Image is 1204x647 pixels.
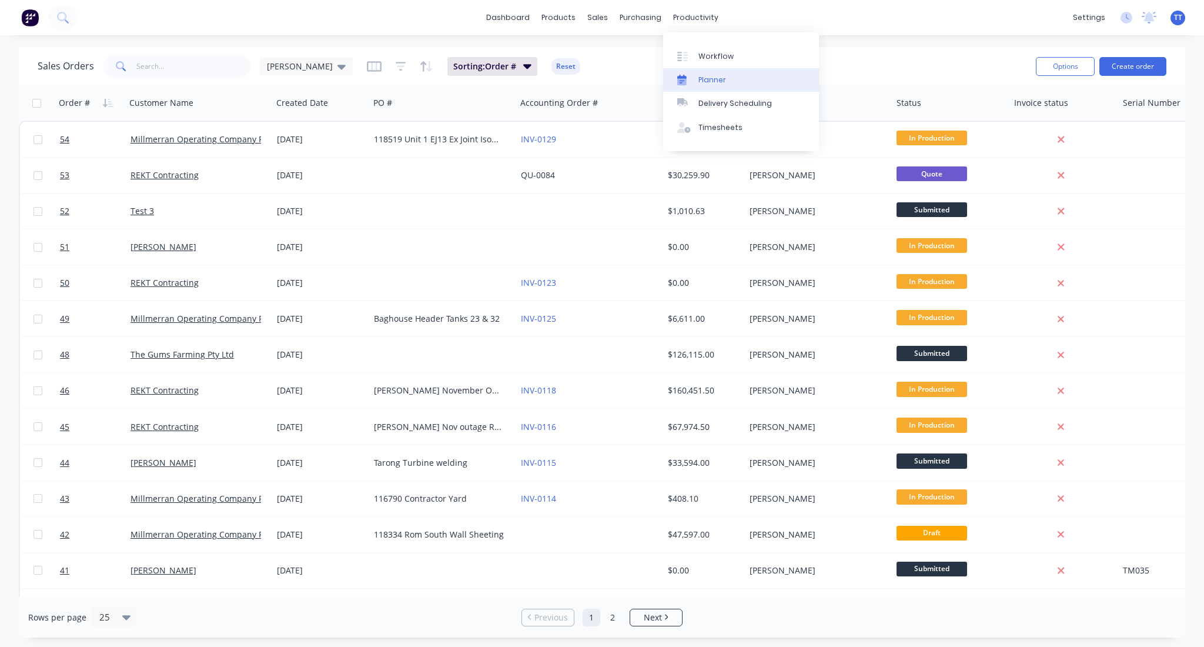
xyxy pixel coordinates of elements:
a: Delivery Scheduling [663,92,819,115]
span: 43 [60,493,69,505]
a: dashboard [480,9,536,26]
button: Create order [1099,57,1166,76]
a: INV-0114 [521,493,556,504]
span: Submitted [897,562,967,576]
div: $408.10 [668,493,737,505]
span: In Production [897,382,967,396]
a: REKT Contracting [131,385,199,396]
div: $0.00 [668,241,737,253]
div: Workflow [698,51,734,62]
div: Customer Name [129,97,193,109]
span: Sorting: Order # [453,61,516,72]
div: $160,451.50 [668,385,737,396]
div: [DATE] [277,134,364,145]
div: 116790 Contractor Yard [374,493,504,505]
div: 118334 Rom South Wall Sheeting [374,529,504,541]
a: 54 [60,122,131,157]
div: $126,115.00 [668,349,737,361]
button: Options [1036,57,1095,76]
span: Quote [897,166,967,181]
a: 53 [60,158,131,193]
div: [DATE] [277,385,364,396]
a: QU-0084 [521,169,555,181]
a: REKT Contracting [131,169,199,181]
div: Tarong Turbine welding [374,457,504,469]
div: productivity [667,9,724,26]
a: Workflow [663,44,819,68]
span: 42 [60,529,69,541]
div: [PERSON_NAME] [750,421,880,433]
a: Millmerran Operating Company Pty Ltd [131,529,285,540]
span: 44 [60,457,69,469]
a: REKT Contracting [131,277,199,288]
a: 41 [60,553,131,588]
a: [PERSON_NAME] [131,241,196,252]
div: purchasing [614,9,667,26]
div: $47,597.00 [668,529,737,541]
span: In Production [897,489,967,504]
div: $0.00 [668,565,737,576]
div: [PERSON_NAME] [750,205,880,217]
input: Search... [136,55,251,78]
a: 46 [60,373,131,408]
a: Next page [630,612,682,623]
div: PO # [373,97,392,109]
a: Test 3 [131,205,154,216]
div: [DATE] [277,565,364,576]
span: In Production [897,238,967,253]
div: [PERSON_NAME] [750,169,880,181]
span: 52 [60,205,69,217]
ul: Pagination [517,609,687,626]
a: INV-0115 [521,457,556,468]
span: 41 [60,565,69,576]
span: Draft [897,526,967,541]
div: [DATE] [277,205,364,217]
span: Submitted [897,453,967,468]
div: [DATE] [277,313,364,325]
div: $0.00 [668,277,737,289]
span: Rows per page [28,612,86,623]
a: 43 [60,481,131,516]
a: Page 2 [604,609,621,626]
span: 45 [60,421,69,433]
div: [PERSON_NAME] Nov outage Rope access work. [374,421,504,433]
div: [PERSON_NAME] [750,349,880,361]
div: [PERSON_NAME] [750,457,880,469]
a: [PERSON_NAME] [131,457,196,468]
a: 42 [60,517,131,552]
a: Millmerran Operating Company Pty Ltd [131,313,285,324]
div: [DATE] [277,421,364,433]
div: $67,974.50 [668,421,737,433]
span: 49 [60,313,69,325]
a: INV-0118 [521,385,556,396]
span: 51 [60,241,69,253]
div: [DATE] [277,349,364,361]
button: Sorting:Order # [447,57,537,76]
span: Submitted [897,346,967,361]
a: REKT Contracting [131,421,199,432]
div: [DATE] [277,277,364,289]
a: 50 [60,265,131,301]
div: 118519 Unit 1 EJ13 Ex Joint Isomembrane [374,134,504,145]
div: [PERSON_NAME] [750,493,880,505]
a: [PERSON_NAME] [131,565,196,576]
div: Status [897,97,921,109]
div: Order # [59,97,90,109]
div: [PERSON_NAME] [750,277,880,289]
span: 48 [60,349,69,361]
a: 40 [60,589,131,624]
a: 52 [60,194,131,229]
div: [DATE] [277,529,364,541]
a: 49 [60,301,131,336]
div: Accounting Order # [520,97,598,109]
div: [DATE] [277,241,364,253]
div: Invoice status [1014,97,1068,109]
a: 44 [60,445,131,481]
button: Reset [551,58,580,75]
a: 48 [60,337,131,372]
div: Delivery Scheduling [698,98,772,109]
a: INV-0125 [521,313,556,324]
div: Timesheets [698,122,743,133]
a: INV-0123 [521,277,556,288]
span: Next [644,612,662,623]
